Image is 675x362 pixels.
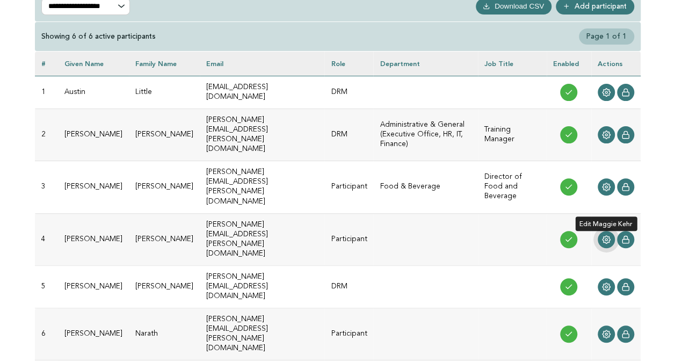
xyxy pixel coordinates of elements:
[129,308,200,360] td: Narath
[200,308,325,360] td: [PERSON_NAME][EMAIL_ADDRESS][PERSON_NAME][DOMAIN_NAME]
[58,213,129,265] td: [PERSON_NAME]
[200,76,325,108] td: [EMAIL_ADDRESS][DOMAIN_NAME]
[200,161,325,213] td: [PERSON_NAME][EMAIL_ADDRESS][PERSON_NAME][DOMAIN_NAME]
[35,213,58,265] td: 4
[547,52,591,76] th: Enabled
[58,108,129,161] td: [PERSON_NAME]
[373,108,477,161] td: Administrative & General (Executive Office, HR, IT, Finance)
[129,76,200,108] td: Little
[58,161,129,213] td: [PERSON_NAME]
[200,52,325,76] th: Email
[35,108,58,161] td: 2
[129,213,200,265] td: [PERSON_NAME]
[35,76,58,108] td: 1
[35,161,58,213] td: 3
[58,265,129,308] td: [PERSON_NAME]
[324,213,373,265] td: Participant
[35,308,58,360] td: 6
[35,265,58,308] td: 5
[58,76,129,108] td: Austin
[324,265,373,308] td: DRM
[129,108,200,161] td: [PERSON_NAME]
[373,52,477,76] th: Department
[35,52,58,76] th: #
[478,108,547,161] td: Training Manager
[200,213,325,265] td: [PERSON_NAME][EMAIL_ADDRESS][PERSON_NAME][DOMAIN_NAME]
[200,108,325,161] td: [PERSON_NAME][EMAIL_ADDRESS][PERSON_NAME][DOMAIN_NAME]
[478,52,547,76] th: Job Title
[129,52,200,76] th: Family name
[324,76,373,108] td: DRM
[324,308,373,360] td: Participant
[129,265,200,308] td: [PERSON_NAME]
[58,52,129,76] th: Given name
[478,161,547,213] td: Director of Food and Beverage
[373,161,477,213] td: Food & Beverage
[324,108,373,161] td: DRM
[129,161,200,213] td: [PERSON_NAME]
[324,161,373,213] td: Participant
[41,32,156,41] div: Showing 6 of 6 active participants
[58,308,129,360] td: [PERSON_NAME]
[324,52,373,76] th: Role
[200,265,325,308] td: [PERSON_NAME][EMAIL_ADDRESS][DOMAIN_NAME]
